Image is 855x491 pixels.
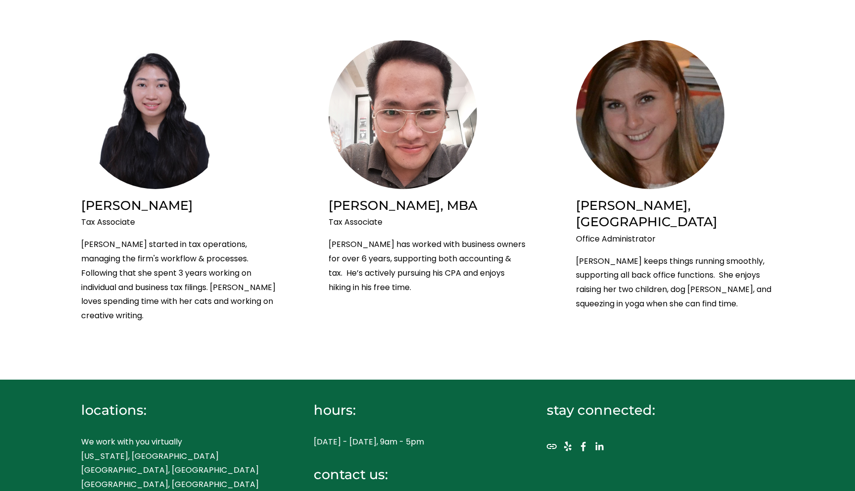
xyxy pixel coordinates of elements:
[314,465,512,484] h4: contact us:
[314,435,512,449] p: [DATE] - [DATE], 9am - 5pm
[576,232,774,246] p: Office Administrator
[576,197,774,230] h2: [PERSON_NAME], [GEOGRAPHIC_DATA]
[81,197,279,213] h2: [PERSON_NAME]
[329,197,526,213] h2: [PERSON_NAME], MBA
[576,254,774,311] p: [PERSON_NAME] keeps things running smoothly, supporting all back office functions. She enjoys rai...
[81,401,279,419] h4: locations:
[329,238,526,295] p: [PERSON_NAME] has worked with business owners for over 6 years, supporting both accounting & tax....
[314,401,512,419] h4: hours:
[563,442,572,451] a: Yelp
[81,215,279,230] p: Tax Associate
[329,215,526,230] p: Tax Associate
[594,442,604,451] a: LinkedIn
[81,238,279,323] p: [PERSON_NAME] started in tax operations, managing the firm's workflow & processes. Following that...
[578,442,588,451] a: Facebook
[547,401,745,419] h4: stay connected:
[547,442,557,451] a: URL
